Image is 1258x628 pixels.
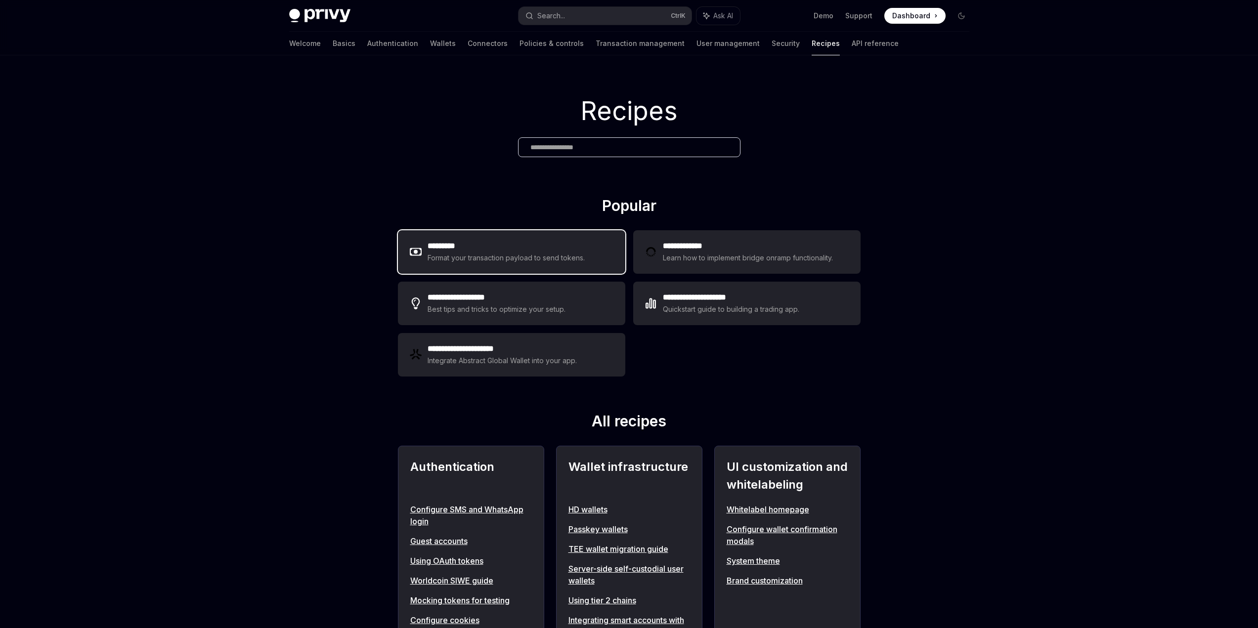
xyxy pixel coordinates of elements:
[519,7,692,25] button: Search...CtrlK
[428,303,567,315] div: Best tips and tricks to optimize your setup.
[410,503,532,527] a: Configure SMS and WhatsApp login
[568,523,690,535] a: Passkey wallets
[663,303,800,315] div: Quickstart guide to building a trading app.
[892,11,930,21] span: Dashboard
[428,252,585,264] div: Format your transaction payload to send tokens.
[884,8,946,24] a: Dashboard
[954,8,969,24] button: Toggle dark mode
[410,535,532,547] a: Guest accounts
[852,32,899,55] a: API reference
[713,11,733,21] span: Ask AI
[568,563,690,586] a: Server-side self-custodial user wallets
[814,11,833,21] a: Demo
[696,32,760,55] a: User management
[410,458,532,494] h2: Authentication
[727,503,848,515] a: Whitelabel homepage
[596,32,685,55] a: Transaction management
[410,575,532,586] a: Worldcoin SIWE guide
[333,32,355,55] a: Basics
[428,355,578,367] div: Integrate Abstract Global Wallet into your app.
[845,11,872,21] a: Support
[568,503,690,515] a: HD wallets
[410,614,532,626] a: Configure cookies
[367,32,418,55] a: Authentication
[537,10,565,22] div: Search...
[289,9,350,23] img: dark logo
[410,555,532,567] a: Using OAuth tokens
[568,458,690,494] h2: Wallet infrastructure
[430,32,456,55] a: Wallets
[633,230,861,274] a: **** **** ***Learn how to implement bridge onramp functionality.
[671,12,686,20] span: Ctrl K
[410,594,532,606] a: Mocking tokens for testing
[696,7,740,25] button: Ask AI
[727,575,848,586] a: Brand customization
[727,458,848,494] h2: UI customization and whitelabeling
[289,32,321,55] a: Welcome
[727,555,848,567] a: System theme
[772,32,800,55] a: Security
[568,543,690,555] a: TEE wallet migration guide
[398,230,625,274] a: **** ****Format your transaction payload to send tokens.
[663,252,836,264] div: Learn how to implement bridge onramp functionality.
[812,32,840,55] a: Recipes
[727,523,848,547] a: Configure wallet confirmation modals
[398,412,861,434] h2: All recipes
[520,32,584,55] a: Policies & controls
[468,32,508,55] a: Connectors
[398,197,861,218] h2: Popular
[568,594,690,606] a: Using tier 2 chains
